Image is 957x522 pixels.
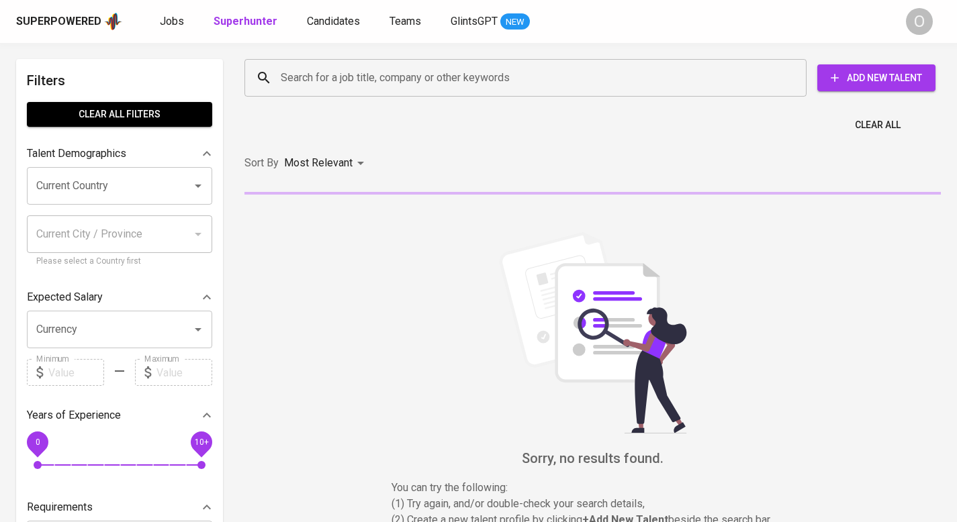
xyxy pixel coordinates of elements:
b: Superhunter [214,15,277,28]
p: (1) Try again, and/or double-check your search details, [392,496,794,512]
div: Superpowered [16,14,101,30]
a: Candidates [307,13,363,30]
p: Please select a Country first [36,255,203,268]
span: GlintsGPT [451,15,498,28]
button: Clear All [850,113,906,138]
div: Requirements [27,494,212,521]
img: file_searching.svg [492,232,694,433]
span: NEW [500,15,530,29]
p: You can try the following : [392,480,794,496]
h6: Filters [27,70,212,91]
div: Most Relevant [284,151,369,176]
img: app logo [104,11,122,32]
p: Sort By [244,155,279,171]
p: Years of Experience [27,407,121,423]
a: Teams [390,13,424,30]
p: Talent Demographics [27,146,126,162]
input: Value [48,359,104,386]
h6: Sorry, no results found. [244,448,941,469]
div: O [906,8,933,35]
p: Expected Salary [27,289,103,305]
div: Expected Salary [27,284,212,311]
button: Add New Talent [817,64,936,91]
a: GlintsGPT NEW [451,13,530,30]
span: Jobs [160,15,184,28]
div: Talent Demographics [27,140,212,167]
a: Superpoweredapp logo [16,11,122,32]
button: Open [189,176,208,195]
a: Superhunter [214,13,280,30]
div: Years of Experience [27,402,212,429]
input: Value [156,359,212,386]
span: Teams [390,15,421,28]
span: Clear All [855,117,901,134]
span: Clear All filters [38,106,201,123]
p: Requirements [27,499,93,515]
span: 0 [35,437,40,447]
a: Jobs [160,13,187,30]
span: 10+ [194,437,208,447]
p: Most Relevant [284,155,353,171]
button: Open [189,320,208,339]
button: Clear All filters [27,102,212,127]
span: Candidates [307,15,360,28]
span: Add New Talent [828,70,925,87]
